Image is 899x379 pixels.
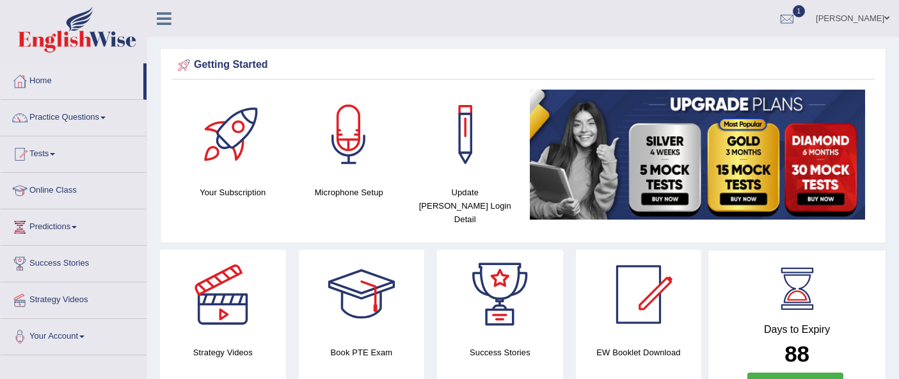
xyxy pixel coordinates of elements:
[1,282,147,314] a: Strategy Videos
[1,173,147,205] a: Online Class
[160,346,286,359] h4: Strategy Videos
[413,186,517,226] h4: Update [PERSON_NAME] Login Detail
[784,341,809,366] b: 88
[576,346,702,359] h4: EW Booklet Download
[1,209,147,241] a: Predictions
[181,186,285,199] h4: Your Subscription
[437,346,563,359] h4: Success Stories
[299,346,425,359] h4: Book PTE Exam
[722,324,871,335] h4: Days to Expiry
[298,186,401,199] h4: Microphone Setup
[793,5,806,17] span: 1
[1,319,147,351] a: Your Account
[530,90,866,220] img: small5.jpg
[1,63,143,95] a: Home
[1,246,147,278] a: Success Stories
[175,56,871,75] div: Getting Started
[1,100,147,132] a: Practice Questions
[1,136,147,168] a: Tests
